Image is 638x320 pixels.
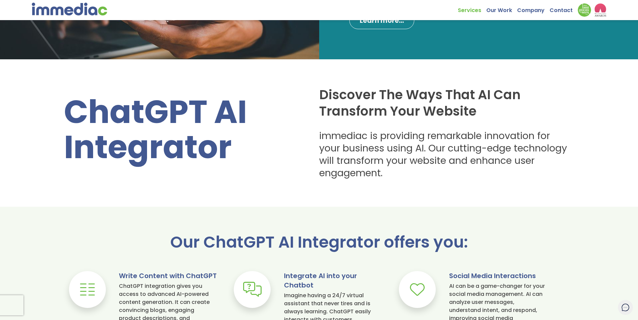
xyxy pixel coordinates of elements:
a: Learn more... [349,12,414,29]
h3: Social Media Interactions [449,271,547,280]
h3: Write Content with ChatGPT [119,271,217,280]
a: Company [517,3,550,14]
a: Contact [550,3,578,14]
a: Our Work [486,3,517,14]
img: immediac [32,3,107,15]
h1: ChatGPT AI Integrator [64,94,299,165]
h3: immediac is providing remarkable innovation for your business using AI. Our cutting-edge technolo... [319,130,569,180]
h3: Integrate AI into your Chatbot [284,271,382,290]
img: logo2_wea_nobg.webp [594,3,606,17]
a: Services [458,3,486,14]
span: Our ChatGPT AI Integrator offers you: [170,231,468,253]
img: Down [578,3,591,17]
h2: Discover The Ways That AI Can Transform Your Website [319,86,569,120]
